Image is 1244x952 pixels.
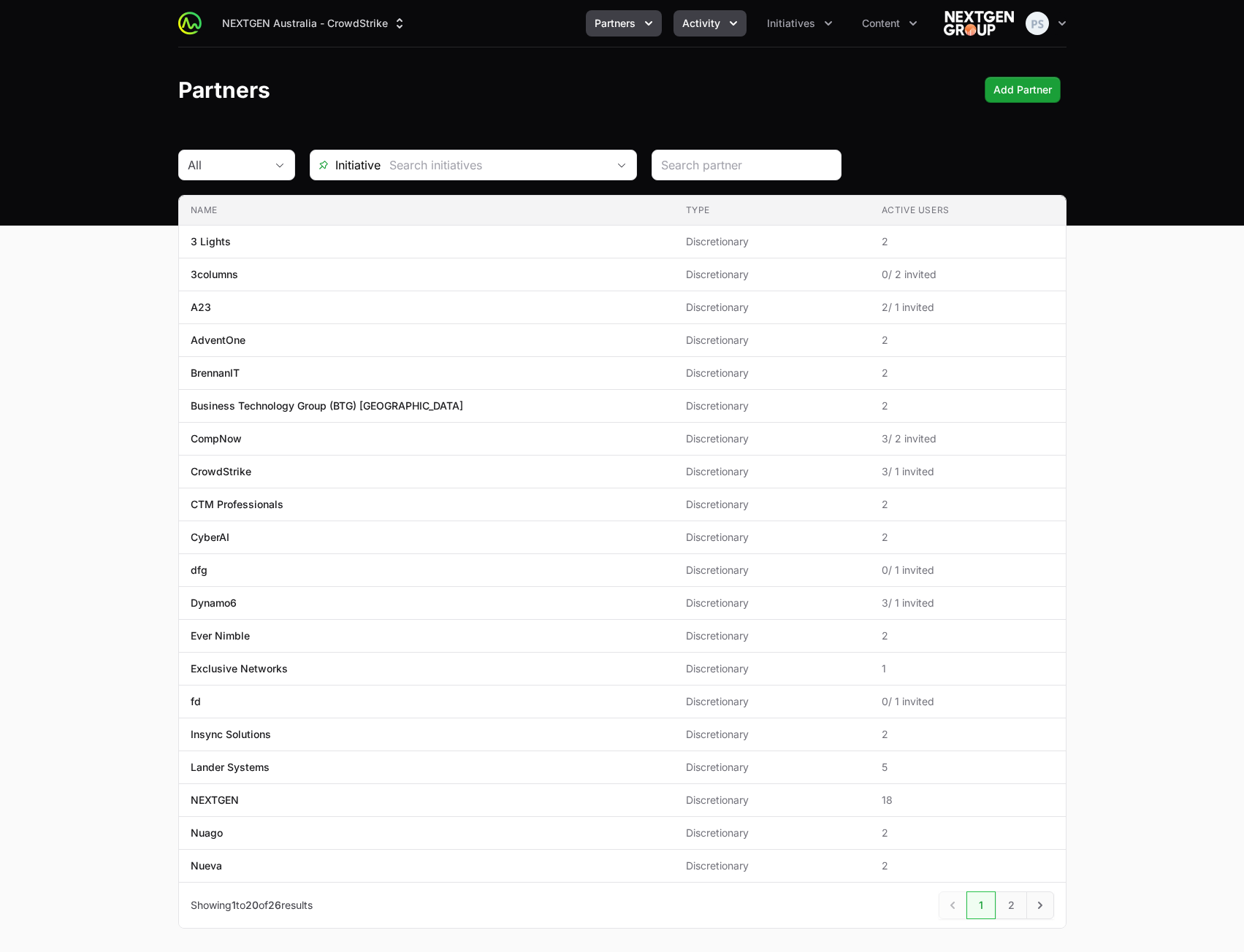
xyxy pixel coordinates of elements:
[191,497,283,512] p: CTM Professionals
[178,77,270,103] h1: Partners
[686,661,858,676] span: Discretionary
[381,150,607,180] input: Search initiatives
[686,464,858,479] span: Discretionary
[686,859,858,873] span: Discretionary
[673,10,747,37] div: Activity menu
[853,10,926,37] div: Content menu
[882,760,1054,775] span: 5
[882,267,1054,282] span: 0 / 2 invited
[191,563,207,577] p: dfg
[686,530,858,545] span: Discretionary
[191,399,463,413] p: Business Technology Group (BTG) [GEOGRAPHIC_DATA]
[882,859,1054,873] span: 2
[191,300,211,315] p: A23
[862,16,900,31] span: Content
[686,497,858,512] span: Discretionary
[178,12,202,35] img: ActivitySource
[853,10,926,37] button: Content
[191,859,222,873] p: Nueva
[985,77,1061,103] button: Add Partner
[310,156,381,174] span: Initiative
[191,333,245,348] p: AdventOne
[191,267,238,282] p: 3columns
[686,760,858,775] span: Discretionary
[882,366,1054,380] span: 2
[993,81,1052,99] span: Add Partner
[191,596,237,610] p: Dynamo6
[213,10,416,37] div: Supplier switch menu
[686,826,858,840] span: Discretionary
[996,891,1027,919] a: 2
[767,16,815,31] span: Initiatives
[882,497,1054,512] span: 2
[191,661,288,676] p: Exclusive Networks
[191,530,229,545] p: CyberAI
[586,10,662,37] button: Partners
[674,196,870,226] th: Type
[944,9,1014,38] img: NEXTGEN Australia
[191,898,313,913] p: Showing to of results
[882,826,1054,840] span: 2
[686,694,858,709] span: Discretionary
[268,899,281,911] span: 26
[191,629,250,643] p: Ever Nimble
[882,793,1054,807] span: 18
[758,10,842,37] button: Initiatives
[686,727,858,742] span: Discretionary
[191,760,270,775] p: Lander Systems
[966,891,996,919] a: 1
[686,234,858,249] span: Discretionary
[188,156,265,174] div: All
[686,793,858,807] span: Discretionary
[179,150,294,180] button: All
[191,826,223,840] p: Nuago
[882,333,1054,348] span: 2
[882,530,1054,545] span: 2
[202,10,926,37] div: Main navigation
[191,431,242,446] p: CompNow
[686,333,858,348] span: Discretionary
[882,596,1054,610] span: 3 / 1 invited
[758,10,842,37] div: Initiatives menu
[882,399,1054,413] span: 2
[882,694,1054,709] span: 0 / 1 invited
[191,464,251,479] p: CrowdStrike
[191,793,239,807] p: NEXTGEN
[686,596,858,610] span: Discretionary
[191,694,201,709] p: fd
[1026,891,1054,919] a: Next
[191,366,240,380] p: BrennanIT
[661,156,832,174] input: Search partner
[882,727,1054,742] span: 2
[686,267,858,282] span: Discretionary
[882,464,1054,479] span: 3 / 1 invited
[686,300,858,315] span: Discretionary
[686,629,858,643] span: Discretionary
[686,399,858,413] span: Discretionary
[673,10,747,37] button: Activity
[686,366,858,380] span: Discretionary
[245,899,259,911] span: 20
[985,77,1061,103] div: Primary actions
[191,727,271,742] p: Insync Solutions
[607,150,636,180] div: Open
[882,629,1054,643] span: 2
[232,899,236,911] span: 1
[882,563,1054,577] span: 0 / 1 invited
[595,16,636,31] span: Partners
[882,661,1054,676] span: 1
[882,234,1054,249] span: 2
[586,10,662,37] div: Partners menu
[1026,12,1049,35] img: Peter Spillane
[870,196,1066,226] th: Active Users
[882,431,1054,446] span: 3 / 2 invited
[686,431,858,446] span: Discretionary
[213,10,416,37] button: NEXTGEN Australia - CrowdStrike
[882,300,1054,315] span: 2 / 1 invited
[682,16,720,31] span: Activity
[179,196,674,226] th: Name
[191,234,231,249] p: 3 Lights
[686,563,858,577] span: Discretionary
